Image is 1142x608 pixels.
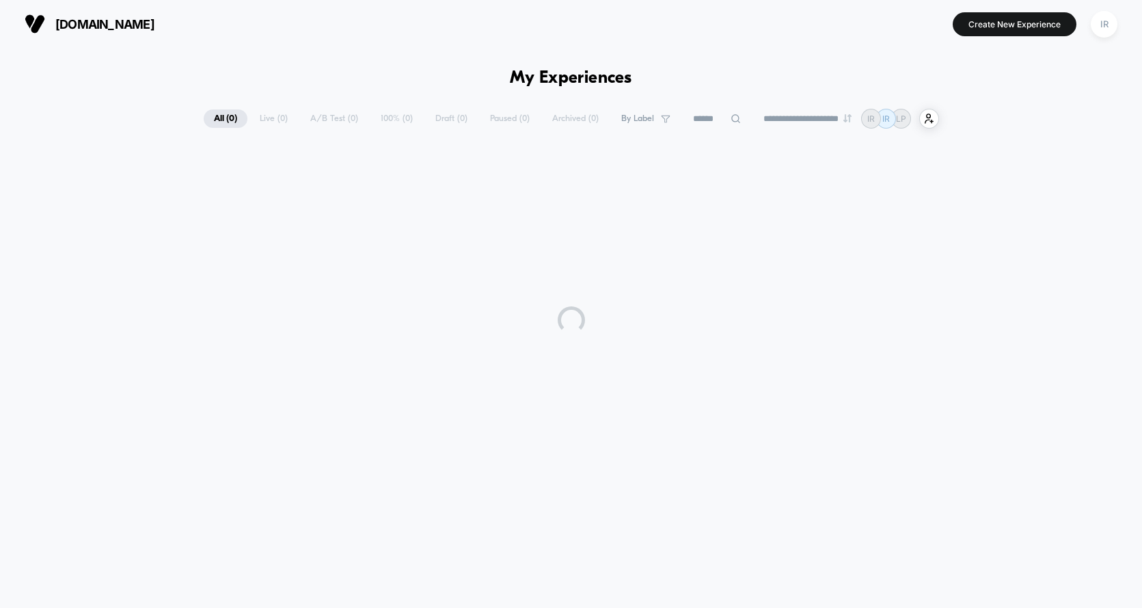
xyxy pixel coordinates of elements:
[621,114,654,124] span: By Label
[21,13,159,35] button: [DOMAIN_NAME]
[25,14,45,34] img: Visually logo
[1087,10,1121,38] button: IR
[843,114,852,122] img: end
[896,114,906,124] p: LP
[55,17,154,31] span: [DOMAIN_NAME]
[882,114,890,124] p: IR
[1091,11,1117,38] div: IR
[510,68,632,88] h1: My Experiences
[204,109,247,128] span: All ( 0 )
[867,114,875,124] p: IR
[953,12,1076,36] button: Create New Experience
